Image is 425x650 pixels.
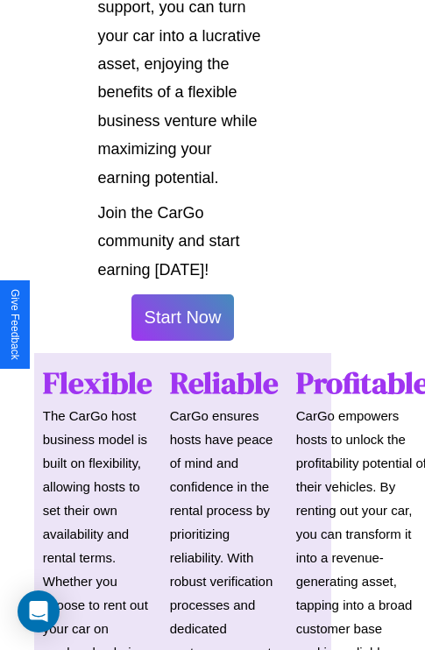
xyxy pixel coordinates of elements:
p: Join the CarGo community and start earning [DATE]! [98,199,268,284]
h1: Reliable [170,362,279,404]
div: Open Intercom Messenger [18,590,60,632]
div: Give Feedback [9,289,21,360]
button: Start Now [131,294,235,341]
h1: Flexible [43,362,152,404]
